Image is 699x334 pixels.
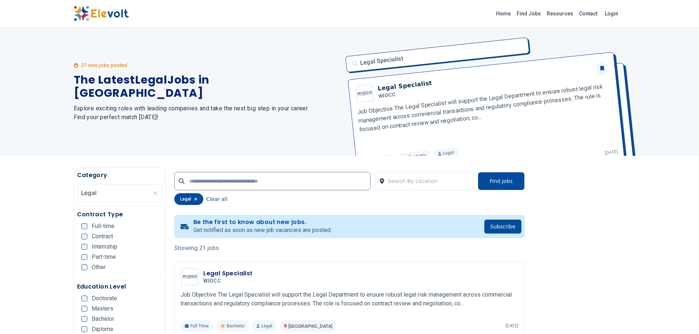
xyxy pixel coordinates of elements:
[174,193,203,205] div: legal
[181,290,518,308] p: Job Objective The Legal Specialist will support the Legal Department to ensure robust legal risk ...
[92,254,116,260] span: Part-time
[81,254,87,260] input: Part-time
[182,269,197,284] img: WIOCC
[74,104,341,122] h2: Explore exciting roles with leading companies and take the next big step in your career. Find you...
[92,316,114,322] span: Bachelor
[478,172,525,190] button: Find Jobs
[74,73,341,100] h1: The Latest Legal Jobs in [GEOGRAPHIC_DATA]
[77,171,163,180] h5: Category
[81,62,127,69] p: 21 new jobs posted
[81,223,87,229] input: Full-time
[288,324,332,329] span: [GEOGRAPHIC_DATA]
[81,296,87,301] input: Doctorate
[77,210,163,219] h5: Contract Type
[544,8,576,19] a: Resources
[81,244,87,250] input: Internship
[193,226,332,235] p: Get notified as soon as new job vacancies are posted.
[206,193,227,205] button: Clear all
[600,6,623,21] a: Login
[92,326,113,332] span: Diploma
[203,278,221,285] span: WIOCC
[484,220,521,234] button: Subscribe
[92,296,117,301] span: Doctorate
[77,282,163,291] h5: Education Level
[227,323,245,329] span: Bachelor
[92,264,106,270] span: Other
[252,320,277,332] p: Legal
[92,306,113,312] span: Masters
[181,320,213,332] p: Full Time
[81,264,87,270] input: Other
[92,244,117,250] span: Internship
[514,8,544,19] a: Find Jobs
[506,323,518,329] p: [DATE]
[81,326,87,332] input: Diploma
[193,219,332,226] h4: Be the first to know about new jobs.
[576,8,600,19] a: Contact
[174,244,525,253] p: Showing 21 jobs
[92,223,114,229] span: Full-time
[203,269,252,278] h3: Legal Specialist
[81,316,87,322] input: Bachelor
[181,268,518,332] a: WIOCCLegal SpecialistWIOCCJob Objective The Legal Specialist will support the Legal Department to...
[81,306,87,312] input: Masters
[92,234,113,239] span: Contract
[74,6,129,21] img: Elevolt
[493,8,514,19] a: Home
[81,234,87,239] input: Contract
